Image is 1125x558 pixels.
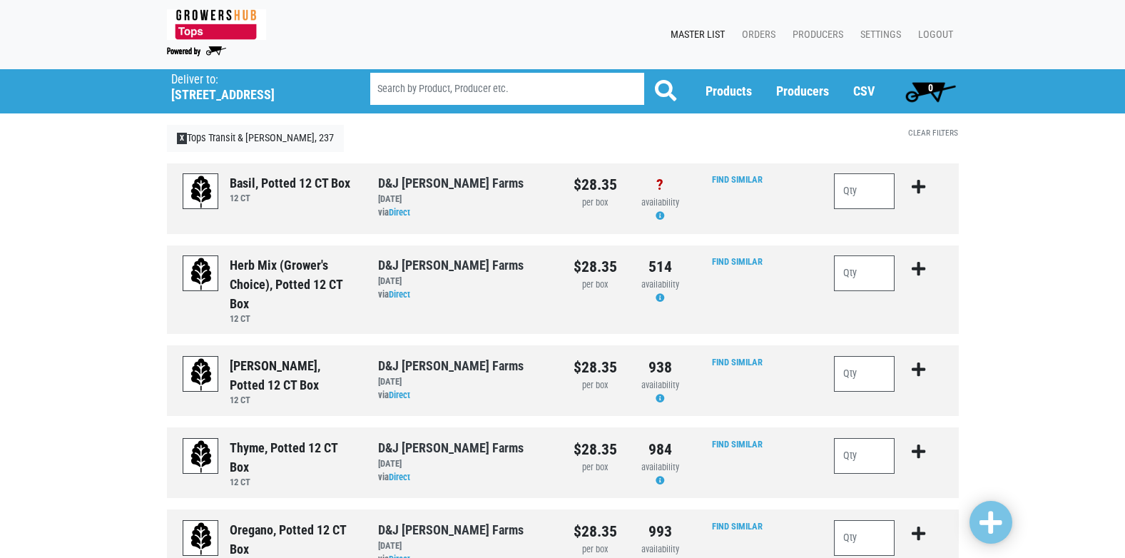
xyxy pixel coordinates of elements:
[389,289,410,300] a: Direct
[853,83,875,98] a: CSV
[574,379,617,392] div: per box
[171,69,345,103] span: Tops Transit & Rehm, 237 (6363 Transit Rd, Depew, NY 14043, USA)
[712,174,763,185] a: Find Similar
[378,258,524,273] a: D&J [PERSON_NAME] Farms
[378,440,524,455] a: D&J [PERSON_NAME] Farms
[378,522,524,537] a: D&J [PERSON_NAME] Farms
[834,356,895,392] input: Qty
[230,313,357,324] h6: 12 CT
[849,21,907,49] a: Settings
[712,521,763,532] a: Find Similar
[712,439,763,450] a: Find Similar
[907,21,959,49] a: Logout
[183,357,219,392] img: placeholder-variety-43d6402dacf2d531de610a020419775a.svg
[230,395,357,405] h6: 12 CT
[230,356,357,395] div: [PERSON_NAME], Potted 12 CT Box
[908,128,958,138] a: Clear Filters
[731,21,781,49] a: Orders
[712,256,763,267] a: Find Similar
[641,197,679,208] span: availability
[574,196,617,210] div: per box
[370,73,644,105] input: Search by Product, Producer etc.
[230,255,357,313] div: Herb Mix (Grower's choice), Potted 12 CT Box
[177,133,188,144] span: X
[638,173,682,196] div: ?
[183,521,219,557] img: placeholder-variety-43d6402dacf2d531de610a020419775a.svg
[641,279,679,290] span: availability
[638,255,682,278] div: 514
[574,255,617,278] div: $28.35
[171,87,334,103] h5: [STREET_ADDRESS]
[378,539,552,553] div: [DATE]
[167,46,226,56] img: Powered by Big Wheelbarrow
[230,173,350,193] div: Basil, Potted 12 CT Box
[183,256,219,292] img: placeholder-variety-43d6402dacf2d531de610a020419775a.svg
[638,520,682,543] div: 993
[706,83,752,98] a: Products
[834,520,895,556] input: Qty
[776,83,829,98] a: Producers
[834,255,895,291] input: Qty
[183,439,219,475] img: placeholder-variety-43d6402dacf2d531de610a020419775a.svg
[183,174,219,210] img: placeholder-variety-43d6402dacf2d531de610a020419775a.svg
[378,358,524,373] a: D&J [PERSON_NAME] Farms
[230,438,357,477] div: Thyme, Potted 12 CT Box
[230,477,357,487] h6: 12 CT
[641,380,679,390] span: availability
[378,288,552,302] div: via
[574,438,617,461] div: $28.35
[574,356,617,379] div: $28.35
[574,543,617,557] div: per box
[781,21,849,49] a: Producers
[834,173,895,209] input: Qty
[230,193,350,203] h6: 12 CT
[378,206,552,220] div: via
[389,390,410,400] a: Direct
[378,375,552,389] div: [DATE]
[928,82,933,93] span: 0
[899,77,962,106] a: 0
[378,176,524,191] a: D&J [PERSON_NAME] Farms
[389,207,410,218] a: Direct
[641,462,679,472] span: availability
[638,438,682,461] div: 984
[171,73,334,87] p: Deliver to:
[712,357,763,367] a: Find Similar
[638,356,682,379] div: 938
[641,544,679,554] span: availability
[167,125,345,152] a: XTops Transit & [PERSON_NAME], 237
[659,21,731,49] a: Master List
[834,438,895,474] input: Qty
[574,520,617,543] div: $28.35
[378,457,552,471] div: [DATE]
[574,461,617,475] div: per box
[389,472,410,482] a: Direct
[378,193,552,206] div: [DATE]
[167,9,266,40] img: 279edf242af8f9d49a69d9d2afa010fb.png
[378,389,552,402] div: via
[574,173,617,196] div: $28.35
[378,471,552,485] div: via
[378,275,552,288] div: [DATE]
[574,278,617,292] div: per box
